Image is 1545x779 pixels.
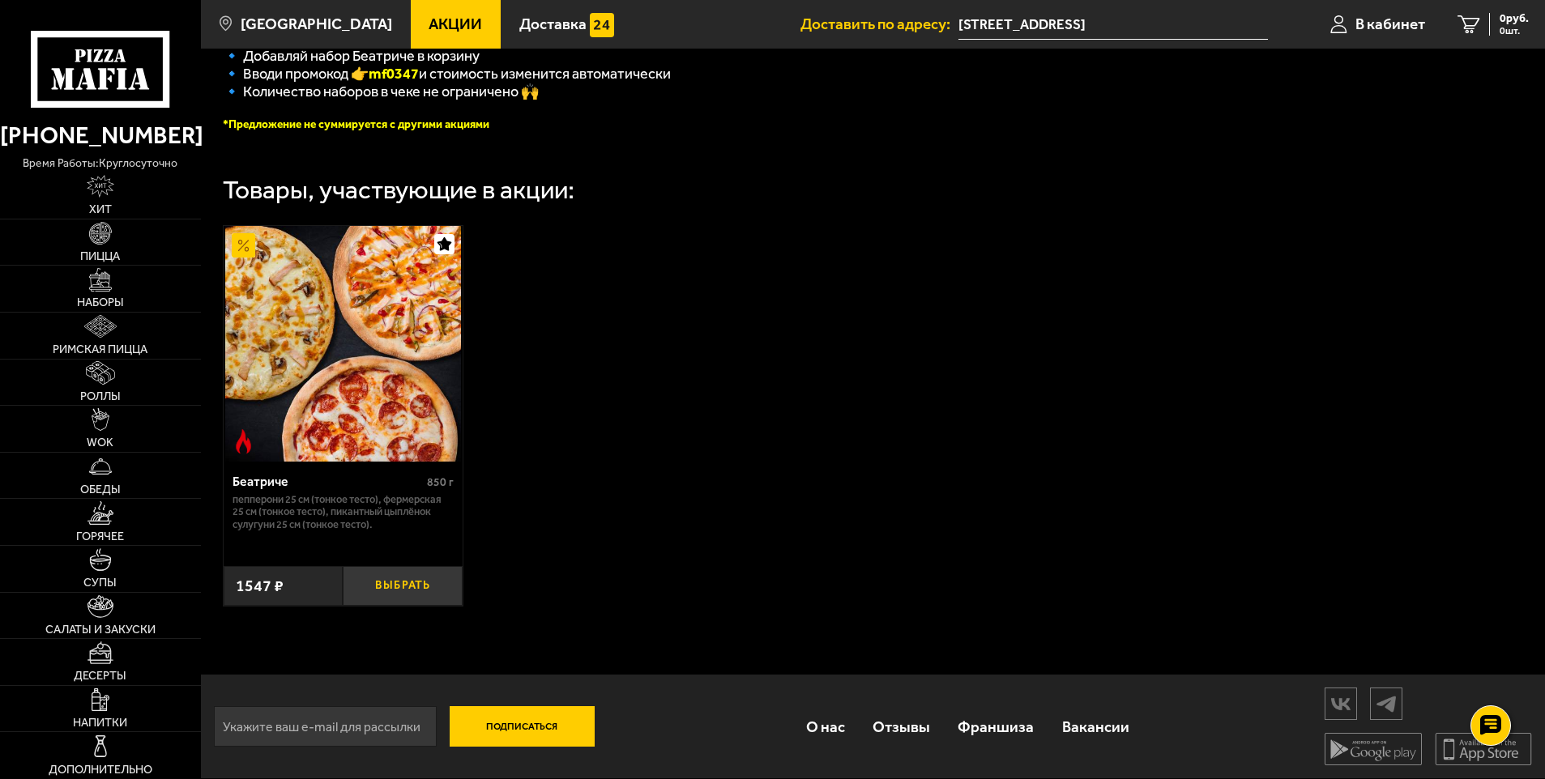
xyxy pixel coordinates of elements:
[223,65,671,83] span: 🔹 Вводи промокод 👉 и стоимость изменится автоматически
[1355,16,1425,32] span: В кабинет
[49,764,152,776] span: Дополнительно
[232,429,256,453] img: Острое блюдо
[76,531,124,543] span: Горячее
[1500,26,1529,36] span: 0 шт.
[792,700,859,753] a: О нас
[73,717,127,729] span: Напитки
[429,16,482,32] span: Акции
[83,577,117,589] span: Супы
[89,204,112,215] span: Хит
[519,16,587,32] span: Доставка
[944,700,1048,753] a: Франшиза
[223,177,574,203] div: Товары, участвующие в акции:
[80,391,121,402] span: Роллы
[232,233,256,258] img: Акционный
[223,83,539,100] span: 🔹 Количество наборов в чеке не ограничено 🙌
[214,706,437,747] input: Укажите ваш e-mail для рассылки
[236,576,284,595] span: 1547 ₽
[1371,690,1402,718] img: tg
[225,226,461,462] img: Беатриче
[80,484,121,496] span: Обеды
[77,297,124,309] span: Наборы
[427,475,454,489] span: 850 г
[343,566,463,606] button: Выбрать
[223,47,480,65] span: 🔹 Добавляй набор Беатриче в корзину
[450,706,595,747] button: Подписаться
[1500,13,1529,24] span: 0 руб.
[233,493,454,532] p: Пепперони 25 см (тонкое тесто), Фермерская 25 см (тонкое тесто), Пикантный цыплёнок сулугуни 25 с...
[369,65,419,83] b: mf0347
[224,226,463,462] a: АкционныйОстрое блюдоБеатриче
[958,10,1267,40] input: Ваш адрес доставки
[87,437,113,449] span: WOK
[233,474,423,489] div: Беатриче
[859,700,944,753] a: Отзывы
[223,117,489,131] font: *Предложение не суммируется с другими акциями
[74,670,126,682] span: Десерты
[1048,700,1143,753] a: Вакансии
[53,344,147,355] span: Римская пицца
[800,16,958,32] span: Доставить по адресу:
[241,16,392,32] span: [GEOGRAPHIC_DATA]
[1325,690,1356,718] img: vk
[590,13,614,37] img: 15daf4d41897b9f0e9f617042186c801.svg
[45,624,156,636] span: Салаты и закуски
[80,251,120,262] span: Пицца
